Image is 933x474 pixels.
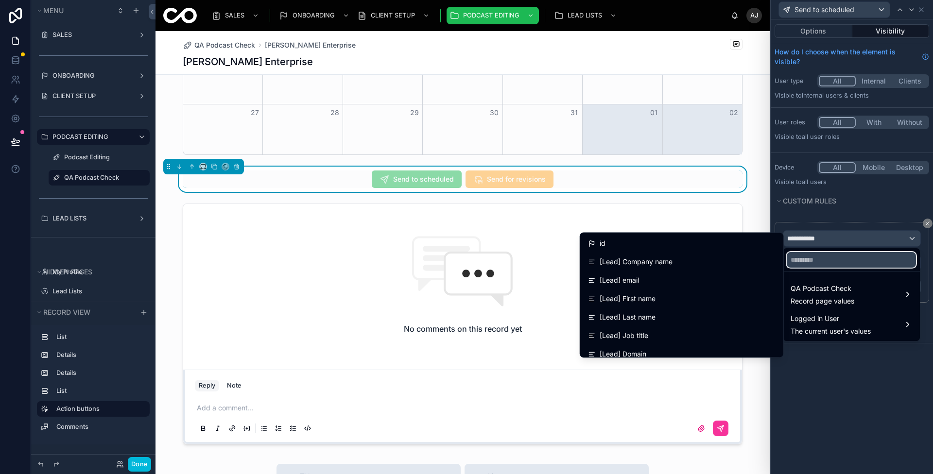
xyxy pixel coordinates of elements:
[728,107,740,118] button: 02
[56,405,142,413] label: Action buttons
[208,7,264,24] a: SALES
[43,308,90,316] span: Record view
[52,133,130,141] label: PODCAST EDITING
[52,92,130,100] label: CLIENT SETUP
[600,348,646,360] span: [Lead] Domain
[276,7,354,24] a: ONBOARDING
[791,296,854,306] span: Record page values
[750,12,758,19] span: AJ
[163,8,197,23] img: App logo
[265,40,356,50] a: [PERSON_NAME] Enterprise
[600,311,656,323] span: [Lead] Last name
[56,351,142,359] label: Details
[56,333,142,341] label: List
[225,12,244,19] span: SALES
[183,40,255,50] a: QA Podcast Check
[600,330,648,341] span: [Lead] Job title
[568,107,580,118] button: 31
[194,40,255,50] span: QA Podcast Check
[354,7,434,24] a: CLIENT SETUP
[35,265,146,279] button: Hidden pages
[205,5,731,26] div: scrollable content
[600,274,639,286] span: [Lead] email
[791,326,871,336] span: The current user's values
[791,283,854,294] span: QA Podcast Check
[409,107,420,118] button: 29
[64,153,144,161] label: Podcast Editing
[600,256,673,268] span: [Lead] Company name
[329,107,341,118] button: 28
[52,268,144,276] label: My Profile
[128,457,151,472] button: Done
[600,237,605,249] span: id
[52,288,144,295] label: Lead Lists
[52,31,130,39] label: SALES
[600,293,656,305] span: [Lead] First name
[52,72,130,80] label: ONBOARDING
[43,6,64,15] span: Menu
[463,12,519,19] span: PODCAST EDITING
[183,55,313,68] h1: [PERSON_NAME] Enterprise
[648,107,660,118] button: 01
[249,107,260,118] button: 27
[488,107,500,118] button: 30
[35,4,111,17] button: Menu
[64,174,144,182] label: QA Podcast Check
[56,369,142,377] label: Details
[56,387,142,395] label: List
[52,215,130,222] label: LEAD LISTS
[447,7,539,24] a: PODCAST EDITING
[293,12,335,19] span: ONBOARDING
[791,313,871,324] span: Logged in User
[31,325,155,444] div: scrollable content
[551,7,622,24] a: LEAD LISTS
[56,423,142,431] label: Comments
[568,12,602,19] span: LEAD LISTS
[371,12,415,19] span: CLIENT SETUP
[35,305,134,319] button: Record view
